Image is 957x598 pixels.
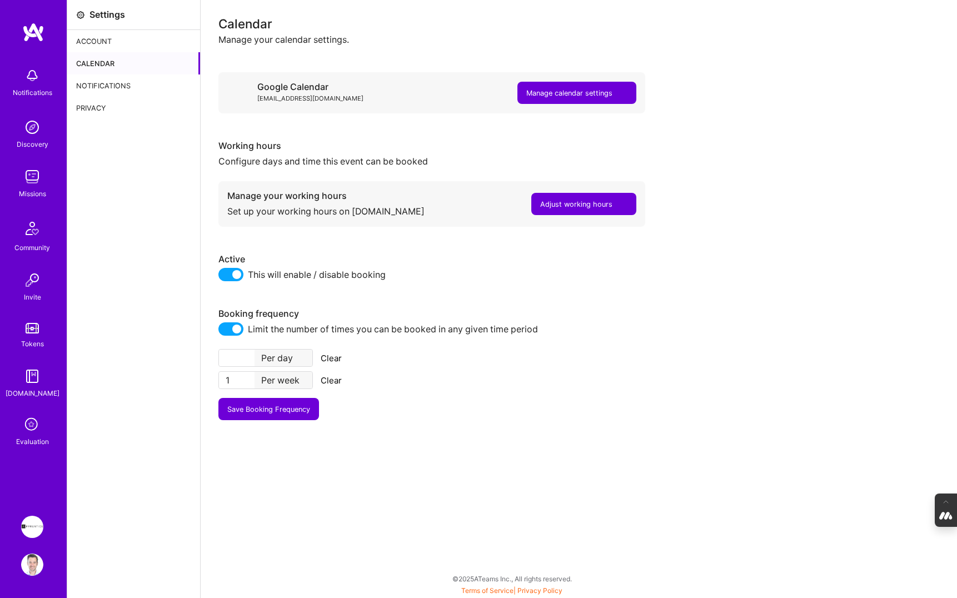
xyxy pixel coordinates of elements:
[218,398,319,420] button: Save Booking Frequency
[76,11,85,19] i: icon Settings
[617,87,627,98] i: icon LinkArrow
[21,338,44,350] div: Tokens
[19,188,46,200] div: Missions
[218,18,939,29] div: Calendar
[218,34,939,46] div: Manage your calendar settings.
[257,93,363,104] div: [EMAIL_ADDRESS][DOMAIN_NAME]
[257,81,363,93] div: Google Calendar
[248,322,538,336] span: Limit the number of times you can be booked in any given time period
[16,436,49,447] div: Evaluation
[540,198,612,210] div: Adjust working hours
[218,308,645,320] div: Booking frequency
[13,87,52,98] div: Notifications
[18,516,46,538] a: Apprentice: Life science technology services
[21,554,43,576] img: User Avatar
[89,9,125,21] div: Settings
[67,52,200,74] div: Calendar
[317,349,345,367] button: Clear
[21,516,43,538] img: Apprentice: Life science technology services
[22,22,44,42] img: logo
[21,64,43,87] img: bell
[67,97,200,119] div: Privacy
[517,586,562,595] a: Privacy Policy
[531,193,636,215] button: Adjust working hours
[248,268,386,281] span: This will enable / disable booking
[218,152,645,168] div: Configure days and time this event can be booked
[317,371,345,389] button: Clear
[67,565,957,592] div: © 2025 ATeams Inc., All rights reserved.
[67,30,200,52] div: Account
[21,166,43,188] img: teamwork
[17,138,48,150] div: Discovery
[26,323,39,333] img: tokens
[255,372,312,388] div: Per week
[227,81,248,102] i: icon Google
[19,215,46,242] img: Community
[218,140,645,152] div: Working hours
[67,74,200,97] div: Notifications
[21,269,43,291] img: Invite
[6,387,59,399] div: [DOMAIN_NAME]
[517,82,636,104] button: Manage calendar settings
[461,586,514,595] a: Terms of Service
[526,87,612,99] div: Manage calendar settings
[461,586,562,595] span: |
[227,190,425,202] div: Manage your working hours
[255,350,312,366] div: Per day
[22,415,43,436] i: icon SelectionTeam
[617,198,627,209] i: icon LinkArrow
[24,291,41,303] div: Invite
[227,202,425,218] div: Set up your working hours on [DOMAIN_NAME]
[21,116,43,138] img: discovery
[21,365,43,387] img: guide book
[18,554,46,576] a: User Avatar
[14,242,50,253] div: Community
[218,253,645,265] div: Active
